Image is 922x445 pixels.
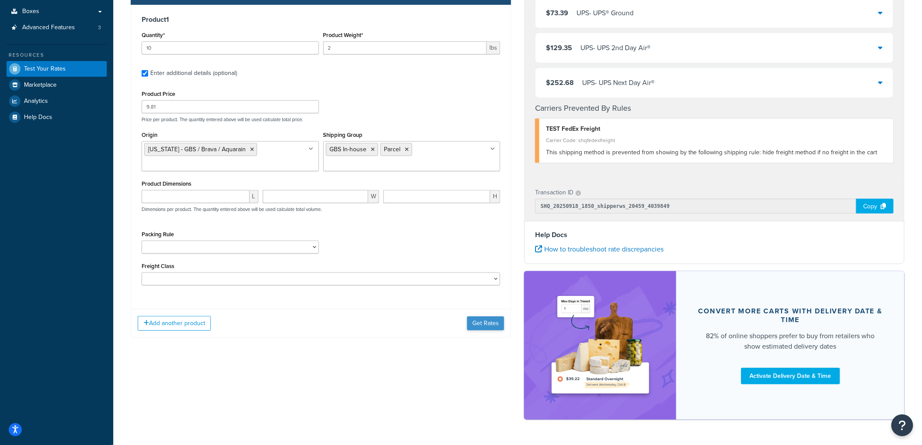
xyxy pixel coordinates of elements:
p: Transaction ID [535,187,573,199]
a: Test Your Rates [7,61,107,77]
span: H [490,190,500,203]
div: TEST FedEx Freight [546,123,887,135]
div: UPS - UPS® Ground [576,7,634,19]
span: W [368,190,379,203]
a: Help Docs [7,109,107,125]
span: Analytics [24,98,48,105]
a: How to troubleshoot rate discrepancies [535,244,664,254]
p: Dimensions per product. The quantity entered above will be used calculate total volume. [139,206,322,212]
span: Test Your Rates [24,65,66,73]
a: Advanced Features3 [7,20,107,36]
h3: Product 1 [142,15,500,24]
span: $129.35 [546,43,572,53]
span: lbs [487,41,500,54]
a: Boxes [7,3,107,20]
h4: Carriers Prevented By Rules [535,102,894,114]
label: Origin [142,132,157,138]
button: Get Rates [467,316,504,330]
li: Advanced Features [7,20,107,36]
span: GBS In-house [330,145,367,154]
div: UPS - UPS 2nd Day Air® [580,42,651,54]
a: Analytics [7,93,107,109]
button: Open Resource Center [891,414,913,436]
label: Packing Rule [142,231,174,238]
span: $252.68 [546,78,574,88]
div: Enter additional details (optional) [150,67,237,79]
input: Enter additional details (optional) [142,70,148,77]
p: Price per product. The quantity entered above will be used calculate total price. [139,116,502,122]
div: UPS - UPS Next Day Air® [582,77,654,89]
span: Parcel [384,145,401,154]
div: Carrier Code: shqfedexfreight [546,134,887,146]
span: 3 [98,24,101,31]
label: Product Dimensions [142,180,191,187]
label: Shipping Group [323,132,363,138]
label: Freight Class [142,263,174,269]
div: 82% of online shoppers prefer to buy from retailers who show estimated delivery dates [697,331,884,352]
span: Advanced Features [22,24,75,31]
div: Convert more carts with delivery date & time [697,307,884,324]
span: L [250,190,258,203]
label: Product Weight* [323,32,363,38]
span: $73.39 [546,8,568,18]
label: Quantity* [142,32,165,38]
span: [US_STATE] - GBS / Brava / Aquarain [148,145,246,154]
a: Activate Delivery Date & Time [741,368,840,384]
a: Marketplace [7,77,107,93]
button: Add another product [138,316,211,331]
span: Boxes [22,8,39,15]
h4: Help Docs [535,230,894,240]
img: feature-image-ddt-36eae7f7280da8017bfb280eaccd9c446f90b1fe08728e4019434db127062ab4.png [546,284,655,407]
span: This shipping method is prevented from showing by the following shipping rule: hide freight metho... [546,148,878,157]
div: Resources [7,51,107,59]
div: Copy [856,199,894,214]
input: 0.00 [323,41,487,54]
input: 0 [142,41,319,54]
span: Help Docs [24,114,52,121]
label: Product Price [142,91,175,97]
span: Marketplace [24,82,57,89]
